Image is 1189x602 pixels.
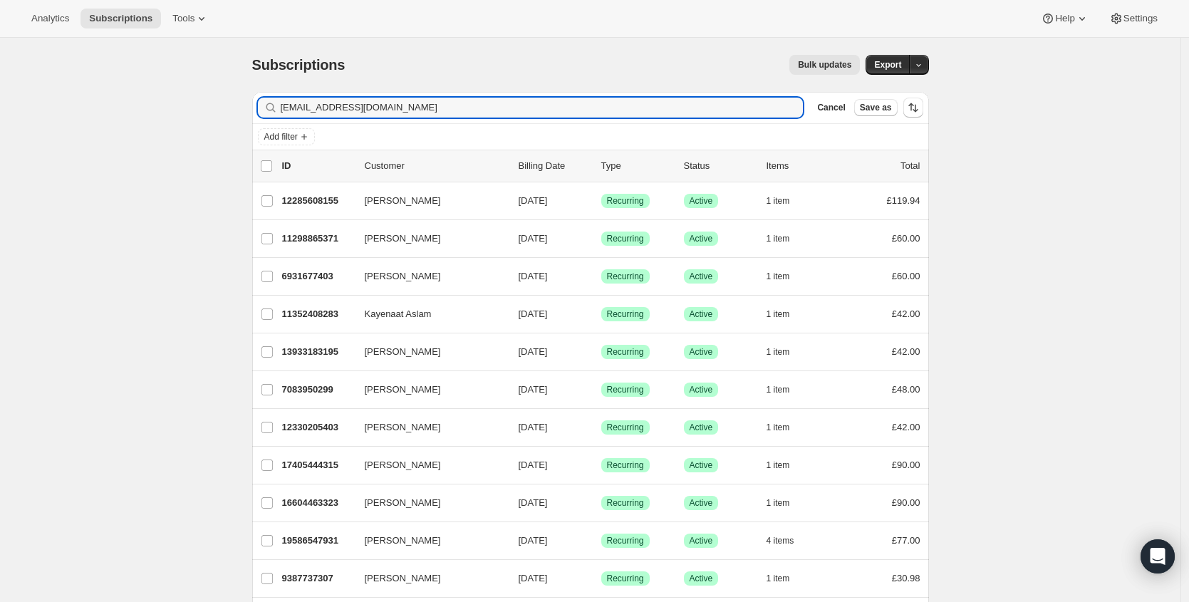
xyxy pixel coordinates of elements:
[767,460,790,471] span: 1 item
[282,420,353,435] p: 12330205403
[607,422,644,433] span: Recurring
[282,229,920,249] div: 11298865371[PERSON_NAME][DATE]SuccessRecurringSuccessActive1 item£60.00
[81,9,161,28] button: Subscriptions
[282,304,920,324] div: 11352408283Kayenaat Aslam[DATE]SuccessRecurringSuccessActive1 item£42.00
[892,497,920,508] span: £90.00
[282,266,920,286] div: 6931677403[PERSON_NAME][DATE]SuccessRecurringSuccessActive1 item£60.00
[690,535,713,546] span: Active
[607,233,644,244] span: Recurring
[690,460,713,471] span: Active
[900,159,920,173] p: Total
[601,159,673,173] div: Type
[519,308,548,319] span: [DATE]
[607,460,644,471] span: Recurring
[767,535,794,546] span: 4 items
[356,303,499,326] button: Kayenaat Aslam
[356,529,499,552] button: [PERSON_NAME]
[365,194,441,208] span: [PERSON_NAME]
[854,99,898,116] button: Save as
[282,194,353,208] p: 12285608155
[690,384,713,395] span: Active
[23,9,78,28] button: Analytics
[519,159,590,173] p: Billing Date
[282,342,920,362] div: 13933183195[PERSON_NAME][DATE]SuccessRecurringSuccessActive1 item£42.00
[767,195,790,207] span: 1 item
[89,13,152,24] span: Subscriptions
[892,460,920,470] span: £90.00
[519,233,548,244] span: [DATE]
[282,455,920,475] div: 17405444315[PERSON_NAME][DATE]SuccessRecurringSuccessActive1 item£90.00
[767,497,790,509] span: 1 item
[607,195,644,207] span: Recurring
[767,346,790,358] span: 1 item
[365,345,441,359] span: [PERSON_NAME]
[356,454,499,477] button: [PERSON_NAME]
[1123,13,1158,24] span: Settings
[282,269,353,284] p: 6931677403
[282,191,920,211] div: 12285608155[PERSON_NAME][DATE]SuccessRecurringSuccessActive1 item£119.94
[1032,9,1097,28] button: Help
[356,492,499,514] button: [PERSON_NAME]
[690,497,713,509] span: Active
[356,567,499,590] button: [PERSON_NAME]
[811,99,851,116] button: Cancel
[607,308,644,320] span: Recurring
[690,271,713,282] span: Active
[767,455,806,475] button: 1 item
[767,493,806,513] button: 1 item
[519,535,548,546] span: [DATE]
[365,269,441,284] span: [PERSON_NAME]
[356,190,499,212] button: [PERSON_NAME]
[365,458,441,472] span: [PERSON_NAME]
[519,195,548,206] span: [DATE]
[767,531,810,551] button: 4 items
[356,378,499,401] button: [PERSON_NAME]
[767,233,790,244] span: 1 item
[798,59,851,71] span: Bulk updates
[258,128,315,145] button: Add filter
[789,55,860,75] button: Bulk updates
[767,342,806,362] button: 1 item
[356,341,499,363] button: [PERSON_NAME]
[282,531,920,551] div: 19586547931[PERSON_NAME][DATE]SuccessRecurringSuccessActive4 items£77.00
[282,307,353,321] p: 11352408283
[690,195,713,207] span: Active
[607,573,644,584] span: Recurring
[164,9,217,28] button: Tools
[282,159,920,173] div: IDCustomerBilling DateTypeStatusItemsTotal
[767,159,838,173] div: Items
[519,497,548,508] span: [DATE]
[892,535,920,546] span: £77.00
[282,345,353,359] p: 13933183195
[31,13,69,24] span: Analytics
[365,420,441,435] span: [PERSON_NAME]
[767,271,790,282] span: 1 item
[172,13,194,24] span: Tools
[519,346,548,357] span: [DATE]
[365,571,441,586] span: [PERSON_NAME]
[892,308,920,319] span: £42.00
[1101,9,1166,28] button: Settings
[767,308,790,320] span: 1 item
[365,307,432,321] span: Kayenaat Aslam
[767,266,806,286] button: 1 item
[767,417,806,437] button: 1 item
[690,308,713,320] span: Active
[1055,13,1074,24] span: Help
[874,59,901,71] span: Export
[365,383,441,397] span: [PERSON_NAME]
[607,346,644,358] span: Recurring
[690,573,713,584] span: Active
[892,233,920,244] span: £60.00
[690,233,713,244] span: Active
[519,422,548,432] span: [DATE]
[817,102,845,113] span: Cancel
[519,460,548,470] span: [DATE]
[252,57,346,73] span: Subscriptions
[282,496,353,510] p: 16604463323
[903,98,923,118] button: Sort the results
[365,159,507,173] p: Customer
[767,229,806,249] button: 1 item
[887,195,920,206] span: £119.94
[282,458,353,472] p: 17405444315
